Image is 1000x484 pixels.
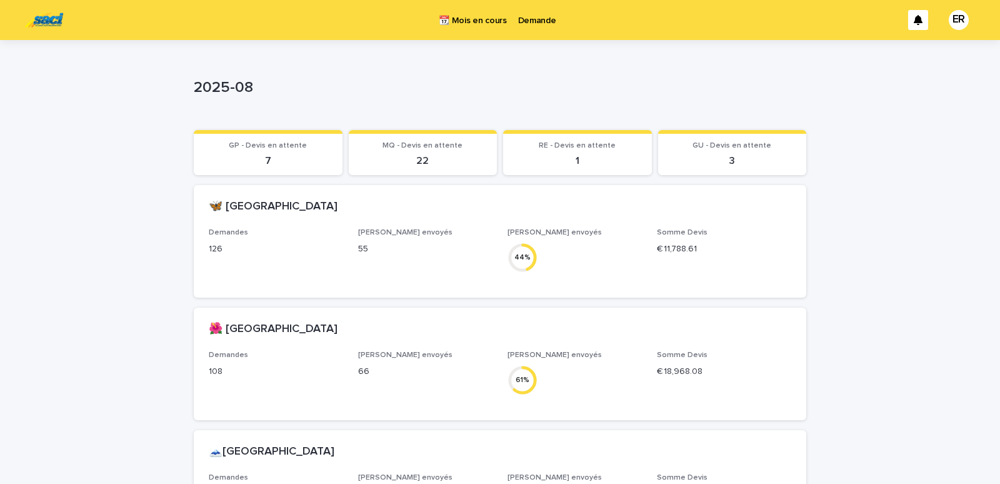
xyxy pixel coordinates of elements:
p: € 18,968.08 [657,365,791,378]
span: Demandes [209,474,248,481]
span: [PERSON_NAME] envoyés [507,229,602,236]
span: Demandes [209,351,248,359]
span: Somme Devis [657,474,707,481]
p: 126 [209,243,343,256]
div: 61 % [507,373,537,386]
p: 108 [209,365,343,378]
span: [PERSON_NAME] envoyés [358,474,452,481]
p: 7 [201,155,335,167]
span: [PERSON_NAME] envoyés [358,229,452,236]
span: GU - Devis en attente [692,142,771,149]
span: Demandes [209,229,248,236]
p: 22 [356,155,490,167]
span: RE - Devis en attente [539,142,616,149]
h2: 🗻[GEOGRAPHIC_DATA] [209,445,334,459]
p: 3 [666,155,799,167]
p: 2025-08 [194,79,801,97]
p: 55 [358,243,492,256]
span: Somme Devis [657,351,707,359]
p: 1 [511,155,644,167]
p: € 11,788.61 [657,243,791,256]
p: 66 [358,365,492,378]
div: 44 % [507,251,537,264]
span: [PERSON_NAME] envoyés [507,474,602,481]
span: [PERSON_NAME] envoyés [358,351,452,359]
div: ER [949,10,969,30]
span: GP - Devis en attente [229,142,307,149]
img: UC29JcTLQ3GheANZ19ks [25,8,63,33]
h2: 🌺 [GEOGRAPHIC_DATA] [209,323,337,336]
h2: 🦋 [GEOGRAPHIC_DATA] [209,200,337,214]
span: MQ - Devis en attente [382,142,462,149]
span: Somme Devis [657,229,707,236]
span: [PERSON_NAME] envoyés [507,351,602,359]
